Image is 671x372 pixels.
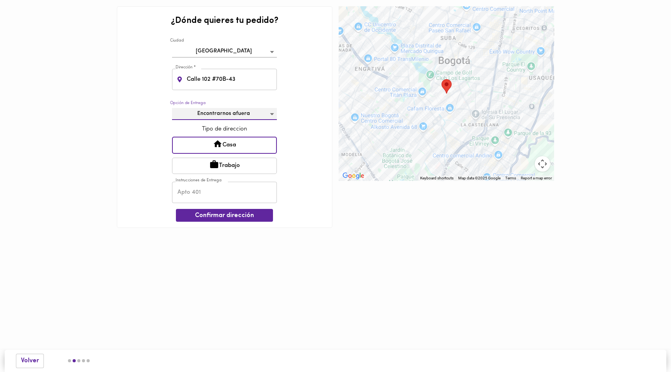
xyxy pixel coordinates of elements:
[170,38,184,44] label: Ciudad
[176,209,273,222] button: Confirmar dirección
[170,100,206,106] label: Opción de Entrega
[16,354,44,368] button: Volver
[172,108,277,120] div: Encontrarnos afuera
[172,137,277,154] button: Casa
[172,158,277,174] button: Trabajo
[442,79,452,94] div: Tu dirección
[420,176,454,181] button: Keyboard shortcuts
[535,156,550,172] button: Map camera controls
[185,69,277,90] input: Calle 92 # 16-11
[458,176,501,180] span: Map data ©2025 Google
[521,176,552,180] a: Report a map error
[171,16,278,26] h2: ¿Dónde quieres tu pedido?
[172,125,277,133] p: Tipo de direccion
[182,212,267,219] span: Confirmar dirección
[626,327,663,364] iframe: Messagebird Livechat Widget
[172,45,277,57] div: [GEOGRAPHIC_DATA]
[341,171,366,181] img: Google
[21,357,39,365] span: Volver
[172,182,277,203] input: Apto 401
[341,171,366,181] a: Open this area in Google Maps (opens a new window)
[505,176,516,180] a: Terms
